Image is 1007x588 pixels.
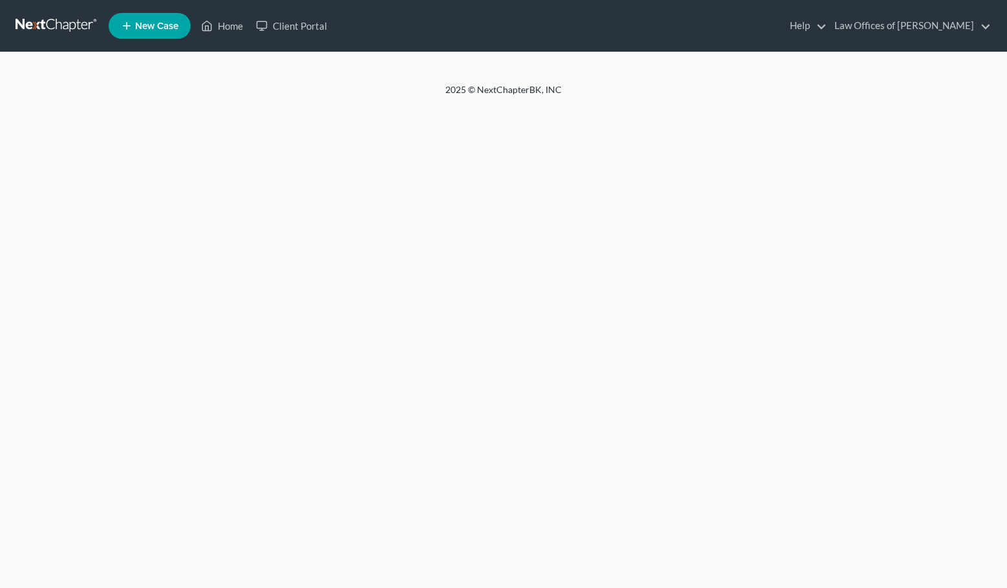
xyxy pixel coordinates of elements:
new-legal-case-button: New Case [109,13,191,39]
a: Help [783,14,827,37]
a: Law Offices of [PERSON_NAME] [828,14,991,37]
a: Home [195,14,249,37]
a: Client Portal [249,14,334,37]
div: 2025 © NextChapterBK, INC [135,83,872,107]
